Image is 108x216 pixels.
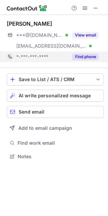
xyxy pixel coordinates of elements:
button: Add to email campaign [7,122,104,134]
button: Notes [7,152,104,161]
div: [PERSON_NAME] [7,20,52,27]
span: Find work email [18,140,101,146]
button: Find work email [7,138,104,148]
span: Send email [19,109,44,115]
span: Add to email campaign [18,125,72,131]
button: save-profile-one-click [7,73,104,86]
button: Reveal Button [72,32,99,39]
span: AI write personalized message [19,93,91,98]
button: Send email [7,106,104,118]
span: Notes [18,153,101,160]
span: ***@[DOMAIN_NAME] [16,32,63,38]
img: ContactOut v5.3.10 [7,4,47,12]
span: [EMAIL_ADDRESS][DOMAIN_NAME] [16,43,87,49]
button: AI write personalized message [7,90,104,102]
div: Save to List / ATS / CRM [19,77,92,82]
button: Reveal Button [72,53,99,60]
